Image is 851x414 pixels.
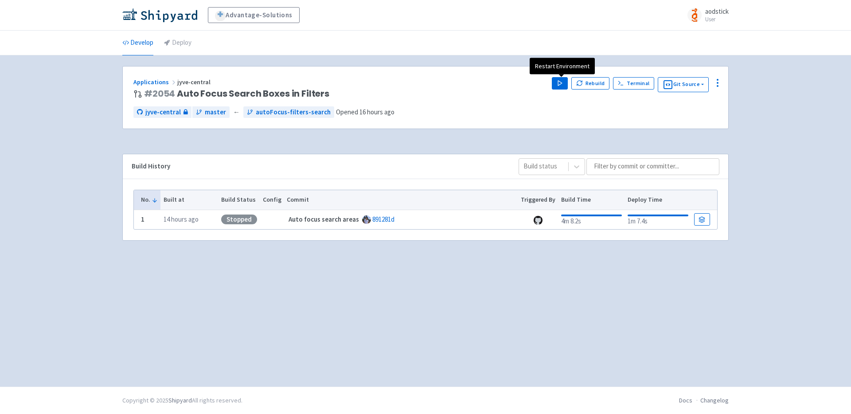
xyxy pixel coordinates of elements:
a: aodstick User [682,8,729,22]
a: Advantage-Solutions [208,7,300,23]
div: Stopped [221,215,257,224]
th: Deploy Time [625,190,691,210]
th: Config [260,190,284,210]
strong: Auto focus search areas [289,215,359,223]
button: Play [552,77,568,90]
a: Deploy [164,31,191,55]
a: #2054 [144,87,175,100]
a: Applications [133,78,177,86]
span: master [205,107,226,117]
time: 14 hours ago [164,215,199,223]
a: master [192,106,230,118]
button: No. [141,195,158,204]
button: Git Source [658,77,709,92]
input: Filter by commit or committer... [586,158,719,175]
a: Changelog [700,396,729,404]
a: Docs [679,396,692,404]
span: Auto Focus Search Boxes in Filters [144,89,329,99]
span: jyve-central [177,78,212,86]
div: 4m 8.2s [561,213,622,227]
a: Build Details [694,213,710,226]
a: Terminal [613,77,654,90]
small: User [705,16,729,22]
img: Shipyard logo [122,8,197,22]
div: 1m 7.4s [628,213,688,227]
span: jyve-central [145,107,181,117]
th: Built at [160,190,218,210]
time: 16 hours ago [359,108,394,116]
span: Opened [336,108,394,116]
span: ← [233,107,240,117]
a: Shipyard [168,396,192,404]
th: Build Time [558,190,625,210]
b: 1 [141,215,144,223]
a: jyve-central [133,106,191,118]
th: Build Status [218,190,260,210]
span: aodstick [705,7,729,16]
div: Copyright © 2025 All rights reserved. [122,396,242,405]
th: Commit [284,190,518,210]
span: autoFocus-filters-search [256,107,331,117]
button: Rebuild [571,77,609,90]
th: Triggered By [518,190,558,210]
div: Build History [132,161,504,172]
a: Develop [122,31,153,55]
a: autoFocus-filters-search [243,106,334,118]
a: 891281d [372,215,394,223]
